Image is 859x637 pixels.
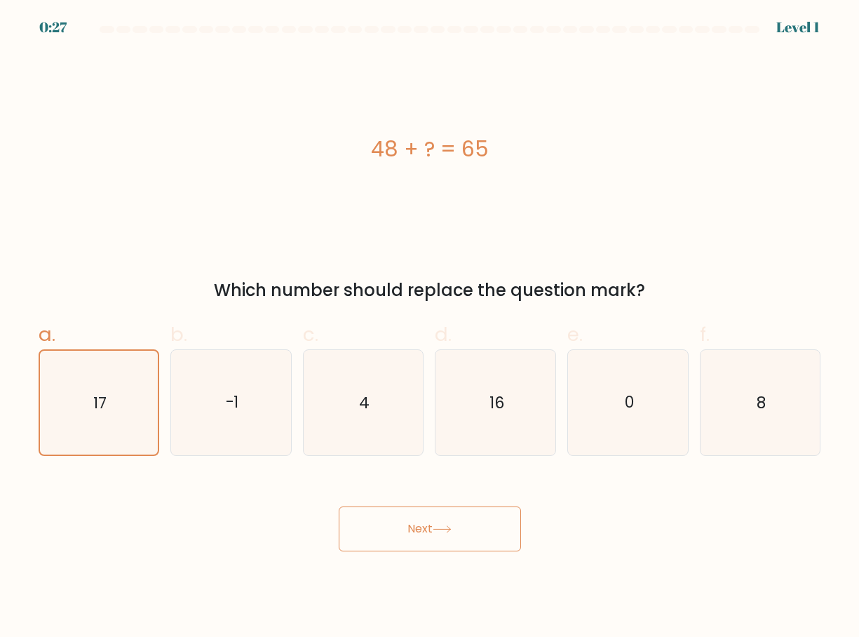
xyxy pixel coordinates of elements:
div: Level 1 [776,17,820,38]
span: c. [303,321,318,348]
span: a. [39,321,55,348]
text: 16 [489,391,504,413]
div: 0:27 [39,17,67,38]
text: 4 [359,391,370,413]
span: f. [700,321,710,348]
text: -1 [225,391,238,413]
text: 17 [93,391,107,413]
div: Which number should replace the question mark? [47,278,813,303]
span: e. [567,321,583,348]
text: 8 [757,391,766,413]
button: Next [339,507,521,551]
text: 0 [624,391,633,413]
span: d. [435,321,452,348]
div: 48 + ? = 65 [39,133,821,165]
span: b. [170,321,187,348]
